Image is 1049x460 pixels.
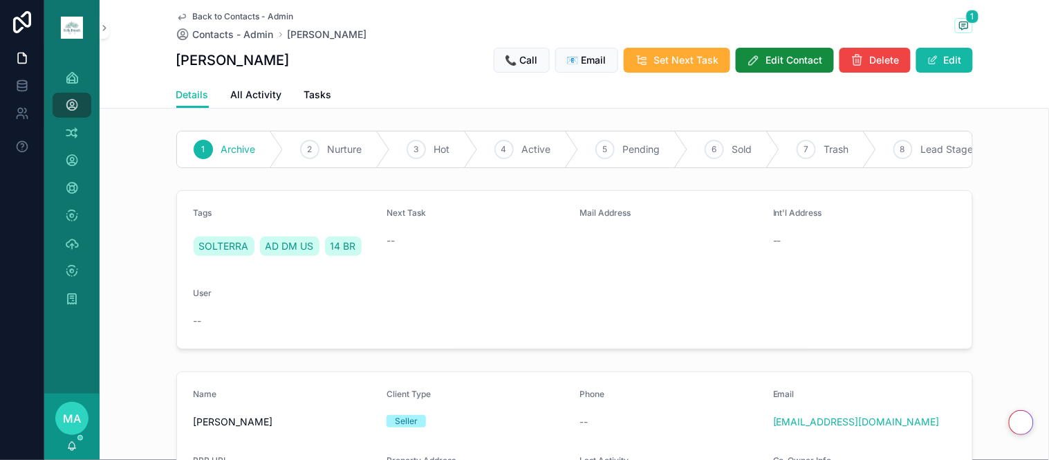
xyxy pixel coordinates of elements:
a: AD DM US [260,237,319,256]
span: Back to Contacts - Admin [193,11,294,22]
span: Set Next Task [654,53,719,67]
a: Back to Contacts - Admin [176,11,294,22]
span: All Activity [231,88,282,102]
span: User [194,288,212,298]
span: Tags [194,208,212,218]
span: Contacts - Admin [193,28,274,42]
button: Edit [916,48,973,73]
button: 1 [955,18,973,35]
span: SOLTERRA [199,239,249,253]
h1: [PERSON_NAME] [176,50,290,70]
span: 4 [501,144,507,155]
span: 📧 Email [567,53,606,67]
a: [PERSON_NAME] [288,28,367,42]
button: Edit Contact [736,48,834,73]
a: Contacts - Admin [176,28,274,42]
span: 14 BR [331,239,356,253]
span: 2 [307,144,312,155]
span: 1 [966,10,979,24]
span: Details [176,88,209,102]
span: Client Type [387,389,431,399]
span: -- [773,234,781,248]
img: App logo [61,17,83,39]
span: Edit Contact [766,53,823,67]
button: Set Next Task [624,48,730,73]
button: 📧 Email [555,48,618,73]
span: 3 [414,144,418,155]
span: 📞 Call [505,53,538,67]
span: Lead Stage [921,142,974,156]
a: Tasks [304,82,332,110]
span: -- [194,314,202,328]
span: 5 [602,144,607,155]
span: Archive [221,142,256,156]
a: [EMAIL_ADDRESS][DOMAIN_NAME] [773,415,940,429]
span: Active [522,142,551,156]
span: Delete [870,53,900,67]
span: AD DM US [266,239,314,253]
span: Trash [824,142,849,156]
span: -- [387,234,395,248]
span: Nurture [328,142,362,156]
span: Pending [623,142,660,156]
span: Mail Address [580,208,631,218]
a: 14 BR [325,237,362,256]
a: Details [176,82,209,109]
div: scrollable content [44,55,100,329]
span: Next Task [387,208,426,218]
button: Delete [839,48,911,73]
span: [PERSON_NAME] [194,415,376,429]
span: 6 [712,144,716,155]
span: Tasks [304,88,332,102]
span: Name [194,389,217,399]
span: Phone [580,389,605,399]
span: -- [580,415,588,429]
span: 1 [201,144,205,155]
a: SOLTERRA [194,237,254,256]
span: Int'l Address [773,208,822,218]
a: All Activity [231,82,282,110]
span: MA [63,410,81,427]
span: Hot [434,142,450,156]
span: 7 [804,144,808,155]
span: Sold [732,142,752,156]
span: 8 [900,144,905,155]
div: Seller [395,415,418,427]
button: 📞 Call [494,48,550,73]
span: Email [773,389,795,399]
